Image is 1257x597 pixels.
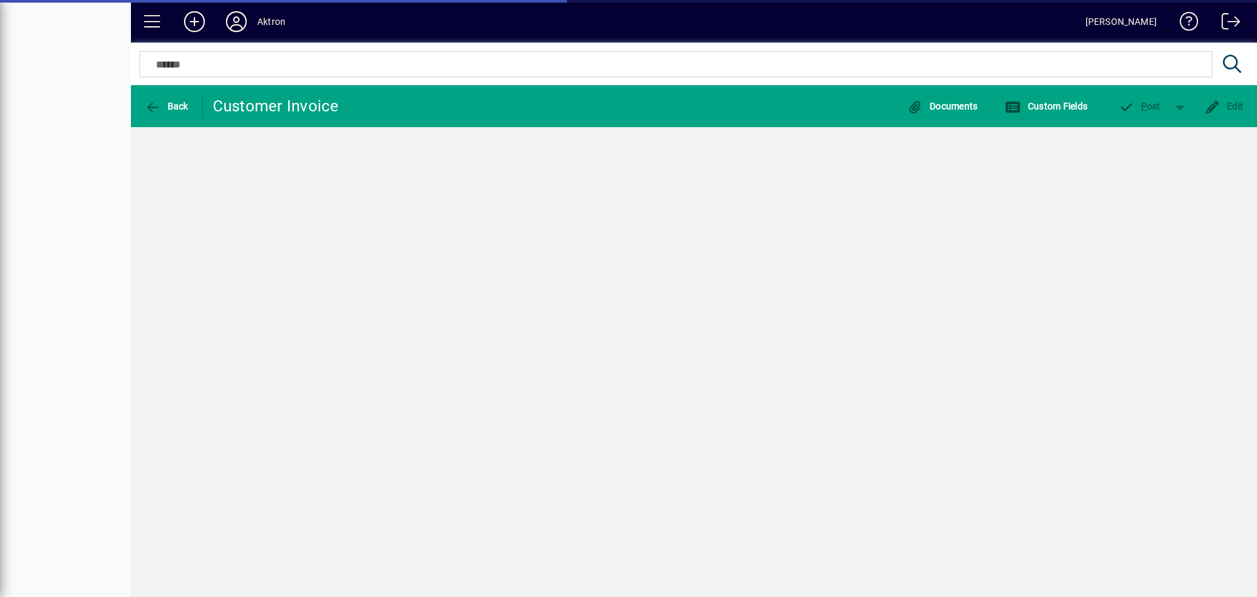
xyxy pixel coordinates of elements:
div: Customer Invoice [213,96,339,117]
app-page-header-button: Back [131,94,203,118]
span: Edit [1205,101,1244,111]
button: Edit [1201,94,1247,118]
a: Knowledge Base [1170,3,1199,45]
span: Documents [907,101,978,111]
span: P [1141,101,1147,111]
span: Custom Fields [1005,101,1087,111]
a: Logout [1212,3,1241,45]
span: Back [145,101,189,111]
button: Post [1112,94,1167,118]
button: Documents [904,94,981,118]
div: [PERSON_NAME] [1085,11,1157,32]
button: Custom Fields [1002,94,1091,118]
div: Aktron [257,11,285,32]
button: Back [141,94,192,118]
span: ost [1118,101,1161,111]
button: Profile [215,10,257,33]
button: Add [173,10,215,33]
